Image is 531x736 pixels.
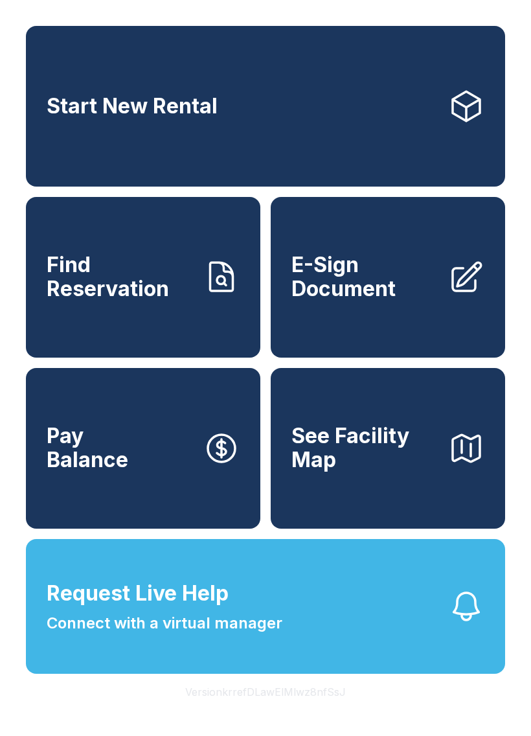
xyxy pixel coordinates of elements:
a: E-Sign Document [271,197,505,358]
span: Connect with a virtual manager [47,612,282,635]
button: See Facility Map [271,368,505,529]
button: PayBalance [26,368,260,529]
a: Start New Rental [26,26,505,187]
button: VersionkrrefDLawElMlwz8nfSsJ [175,674,356,710]
span: Find Reservation [47,253,193,301]
span: Start New Rental [47,95,218,119]
span: E-Sign Document [291,253,438,301]
span: Pay Balance [47,424,128,472]
a: Find Reservation [26,197,260,358]
span: See Facility Map [291,424,438,472]
span: Request Live Help [47,578,229,609]
button: Request Live HelpConnect with a virtual manager [26,539,505,674]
